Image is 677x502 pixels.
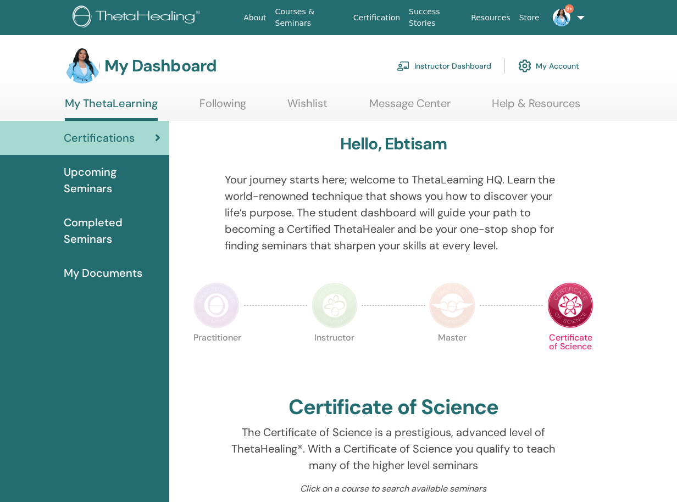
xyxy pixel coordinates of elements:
[239,8,270,28] a: About
[225,424,563,473] p: The Certificate of Science is a prestigious, advanced level of ThetaHealing®. With a Certificate ...
[193,333,240,380] p: Practitioner
[349,8,404,28] a: Certification
[429,333,475,380] p: Master
[199,97,246,118] a: Following
[553,9,570,26] img: default.jpg
[65,48,100,83] img: default.jpg
[73,5,204,30] img: logo.png
[492,97,580,118] a: Help & Resources
[397,61,410,71] img: chalkboard-teacher.svg
[193,282,240,328] img: Practitioner
[64,130,135,146] span: Certifications
[288,395,498,420] h2: Certificate of Science
[340,134,447,154] h3: Hello, Ebtisam
[515,8,544,28] a: Store
[287,97,328,118] a: Wishlist
[429,282,475,328] img: Master
[312,333,358,380] p: Instructor
[547,333,593,380] p: Certificate of Science
[369,97,451,118] a: Message Center
[271,2,349,34] a: Courses & Seminars
[104,56,217,76] h3: My Dashboard
[225,482,563,495] p: Click on a course to search available seminars
[64,265,142,281] span: My Documents
[64,164,160,197] span: Upcoming Seminars
[518,57,531,75] img: cog.svg
[64,214,160,247] span: Completed Seminars
[225,171,563,254] p: Your journey starts here; welcome to ThetaLearning HQ. Learn the world-renowned technique that sh...
[467,8,515,28] a: Resources
[397,54,491,78] a: Instructor Dashboard
[65,97,158,121] a: My ThetaLearning
[565,4,574,13] span: 9+
[518,54,579,78] a: My Account
[312,282,358,328] img: Instructor
[547,282,593,328] img: Certificate of Science
[404,2,467,34] a: Success Stories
